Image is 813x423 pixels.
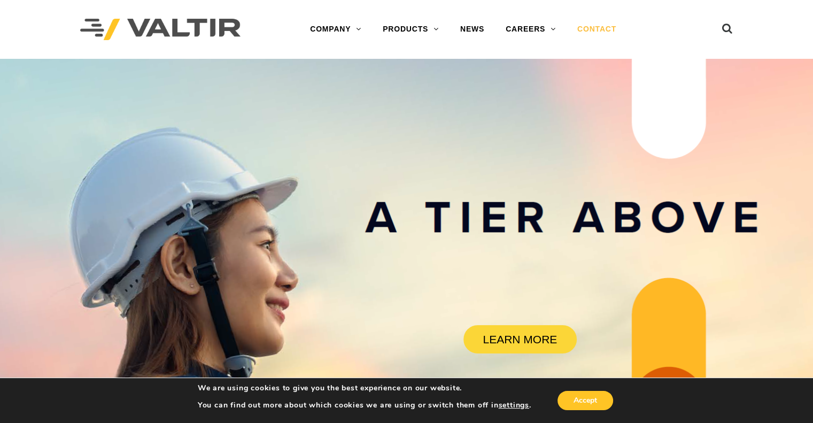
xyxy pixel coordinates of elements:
p: You can find out more about which cookies we are using or switch them off in . [198,401,531,410]
a: CONTACT [567,19,627,40]
p: We are using cookies to give you the best experience on our website. [198,383,531,393]
a: COMPANY [299,19,372,40]
a: CAREERS [495,19,567,40]
img: Valtir [80,19,241,41]
button: Accept [558,391,613,410]
button: settings [498,401,529,410]
a: LEARN MORE [463,325,577,353]
a: PRODUCTS [372,19,450,40]
a: NEWS [450,19,495,40]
